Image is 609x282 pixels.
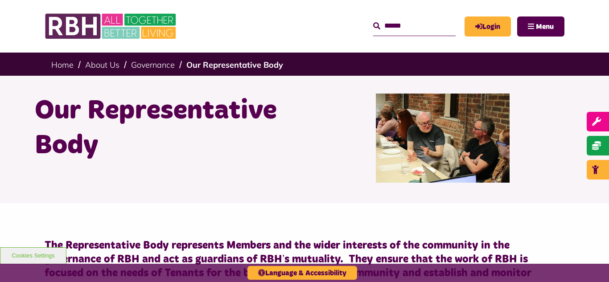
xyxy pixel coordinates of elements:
iframe: Netcall Web Assistant for live chat [569,242,609,282]
button: Navigation [517,16,564,37]
button: Language & Accessibility [247,266,357,280]
a: Governance [131,60,175,70]
a: Our Representative Body [186,60,283,70]
a: About Us [85,60,119,70]
img: RBH [45,9,178,44]
a: Home [51,60,74,70]
a: MyRBH [465,16,511,37]
span: Menu [536,23,554,30]
img: Rep Body [376,94,510,183]
h1: Our Representative Body [35,94,298,163]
